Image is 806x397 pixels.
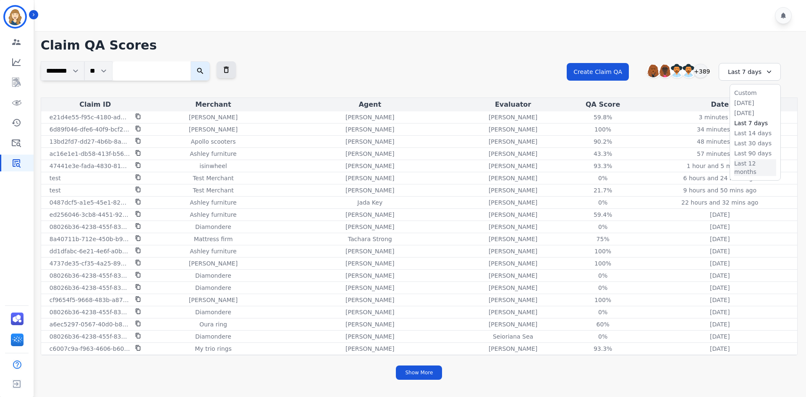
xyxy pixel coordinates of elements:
li: Last 12 months [734,159,776,176]
div: QA Score [565,100,641,110]
p: 6d89f046-dfe6-40f9-bcf2-89a80d995a22 [50,125,130,134]
p: [PERSON_NAME] [345,259,394,268]
p: Diamondere [195,332,231,341]
p: 3 minutes ago [699,113,741,121]
p: [PERSON_NAME] [189,113,238,121]
p: [DATE] [710,223,730,231]
p: c6007c9a-f963-4606-b607-0077c5758a6b [50,344,130,353]
div: 0% [584,271,622,280]
p: 08026b36-4238-455f-832e-bcdcc263af9a [50,223,130,231]
p: [PERSON_NAME] [345,162,394,170]
div: Last 7 days [719,63,781,81]
p: 1 hour and 5 mins ago [687,162,753,170]
p: Ashley furniture [190,210,236,219]
p: [PERSON_NAME] [489,271,537,280]
p: [PERSON_NAME] [345,308,394,316]
li: Custom [734,89,776,97]
div: 93.3% [584,344,622,353]
p: Test Merchant [193,174,234,182]
div: 21.7% [584,186,622,195]
p: [DATE] [710,332,730,341]
p: [PERSON_NAME] [345,344,394,353]
p: [PERSON_NAME] [345,284,394,292]
div: 100% [584,247,622,255]
div: 100% [584,259,622,268]
div: 43.3% [584,150,622,158]
div: Claim ID [43,100,148,110]
p: [PERSON_NAME] [489,259,537,268]
div: +389 [693,64,708,78]
p: [PERSON_NAME] [345,332,394,341]
li: Last 14 days [734,129,776,137]
p: [DATE] [710,247,730,255]
li: Last 30 days [734,139,776,147]
div: 0% [584,332,622,341]
p: [PERSON_NAME] [345,186,394,195]
p: [PERSON_NAME] [489,137,537,146]
p: [PERSON_NAME] [489,162,537,170]
p: 0487dcf5-a1e5-45e1-8279-50de5b7f1e88 [50,198,130,207]
p: [PERSON_NAME] [345,113,394,121]
div: 90.2% [584,137,622,146]
p: [PERSON_NAME] [345,223,394,231]
p: 08026b36-4238-455f-832e-bcdcc263af9a [50,332,130,341]
h1: Claim QA Scores [41,38,798,53]
p: [DATE] [710,284,730,292]
p: [PERSON_NAME] [345,150,394,158]
p: [PERSON_NAME] [489,308,537,316]
p: [PERSON_NAME] [489,320,537,329]
p: cf9654f5-9668-483b-a876-e0006aa8fbce [50,296,130,304]
div: 0% [584,308,622,316]
div: 0% [584,198,622,207]
li: Last 90 days [734,149,776,158]
p: isinwheel [199,162,227,170]
p: 08026b36-4238-455f-832e-bcdcc263af9a [50,271,130,280]
p: [PERSON_NAME] [189,296,238,304]
p: [DATE] [710,308,730,316]
p: ac16e1e1-db58-413f-b566-7b534eb28ae7 [50,150,130,158]
div: Date [644,100,796,110]
p: dd1dfabc-6e21-4e6f-a0bd-137011f4ed52 [50,247,130,255]
p: 47441e3e-fada-4830-8153-22fe9701626a [50,162,130,170]
p: Ashley furniture [190,198,236,207]
p: [PERSON_NAME] [489,150,537,158]
div: 0% [584,174,622,182]
p: [PERSON_NAME] [489,247,537,255]
p: [PERSON_NAME] [489,113,537,121]
p: [PERSON_NAME] [489,344,537,353]
div: Agent [279,100,461,110]
p: [PERSON_NAME] [489,235,537,243]
p: Diamondere [195,284,231,292]
p: 6 hours and 24 mins ago [683,174,756,182]
p: 22 hours and 32 mins ago [681,198,758,207]
p: [PERSON_NAME] [345,210,394,219]
div: Merchant [151,100,275,110]
p: 08026b36-4238-455f-832e-bcdcc263af9a [50,284,130,292]
button: Show More [396,365,442,380]
p: [PERSON_NAME] [189,259,238,268]
div: 60% [584,320,622,329]
p: 4737de35-cf35-4a25-898c-0d8025ca9174 [50,259,130,268]
p: Oura ring [199,320,227,329]
p: [PERSON_NAME] [345,271,394,280]
p: 9 hours and 50 mins ago [683,186,756,195]
div: 100% [584,125,622,134]
p: Diamondere [195,271,231,280]
img: Bordered avatar [5,7,25,27]
div: 93.3% [584,162,622,170]
li: [DATE] [734,99,776,107]
p: Diamondere [195,308,231,316]
div: 0% [584,284,622,292]
p: [DATE] [710,271,730,280]
p: 48 minutes ago [697,137,743,146]
p: e21d4e55-f95c-4180-ad2f-392165528abe [50,113,130,121]
p: [DATE] [710,235,730,243]
p: Jada Key [357,198,382,207]
li: [DATE] [734,109,776,117]
p: [PERSON_NAME] [489,198,537,207]
div: Evaluator [464,100,561,110]
p: Test Merchant [193,186,234,195]
p: Seioriana Sea [493,332,533,341]
div: 59.8% [584,113,622,121]
p: [PERSON_NAME] [345,296,394,304]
